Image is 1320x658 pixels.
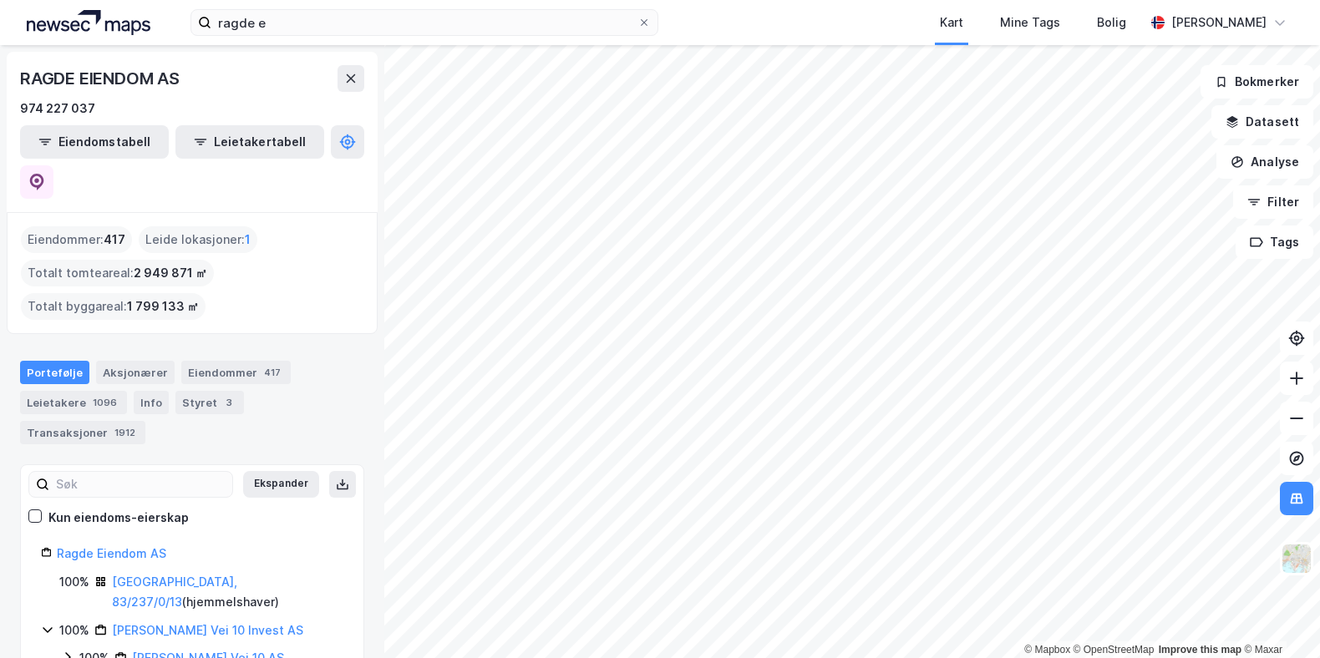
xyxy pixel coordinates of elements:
[59,572,89,592] div: 100%
[111,424,139,441] div: 1912
[1233,185,1313,219] button: Filter
[20,99,95,119] div: 974 227 037
[21,293,206,320] div: Totalt byggareal :
[1216,145,1313,179] button: Analyse
[112,623,303,637] a: [PERSON_NAME] Vei 10 Invest AS
[261,364,284,381] div: 417
[21,226,132,253] div: Eiendommer :
[245,230,251,250] span: 1
[1024,644,1070,655] a: Mapbox
[243,471,319,498] button: Ekspander
[1236,578,1320,658] iframe: Chat Widget
[49,472,232,497] input: Søk
[89,394,120,411] div: 1096
[20,391,127,414] div: Leietakere
[20,421,145,444] div: Transaksjoner
[134,391,169,414] div: Info
[1236,225,1313,259] button: Tags
[1097,13,1126,33] div: Bolig
[211,10,637,35] input: Søk på adresse, matrikkel, gårdeiere, leietakere eller personer
[1201,65,1313,99] button: Bokmerker
[20,65,183,92] div: RAGDE EIENDOM AS
[20,125,169,159] button: Eiendomstabell
[181,361,291,384] div: Eiendommer
[1171,13,1267,33] div: [PERSON_NAME]
[48,508,189,528] div: Kun eiendoms-eierskap
[1211,105,1313,139] button: Datasett
[112,574,237,609] a: [GEOGRAPHIC_DATA], 83/237/0/13
[1000,13,1060,33] div: Mine Tags
[175,391,244,414] div: Styret
[1236,578,1320,658] div: Kontrollprogram for chat
[20,361,89,384] div: Portefølje
[139,226,257,253] div: Leide lokasjoner :
[112,572,343,612] div: ( hjemmelshaver )
[1281,543,1312,574] img: Z
[104,230,125,250] span: 417
[1159,644,1241,655] a: Improve this map
[940,13,963,33] div: Kart
[1074,644,1155,655] a: OpenStreetMap
[96,361,175,384] div: Aksjonærer
[57,546,166,560] a: Ragde Eiendom AS
[175,125,324,159] button: Leietakertabell
[134,263,207,283] span: 2 949 871 ㎡
[127,296,199,316] span: 1 799 133 ㎡
[59,620,89,640] div: 100%
[27,10,150,35] img: logo.a4113a55bc3d86da70a041830d287a7e.svg
[221,394,237,411] div: 3
[21,260,214,286] div: Totalt tomteareal :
